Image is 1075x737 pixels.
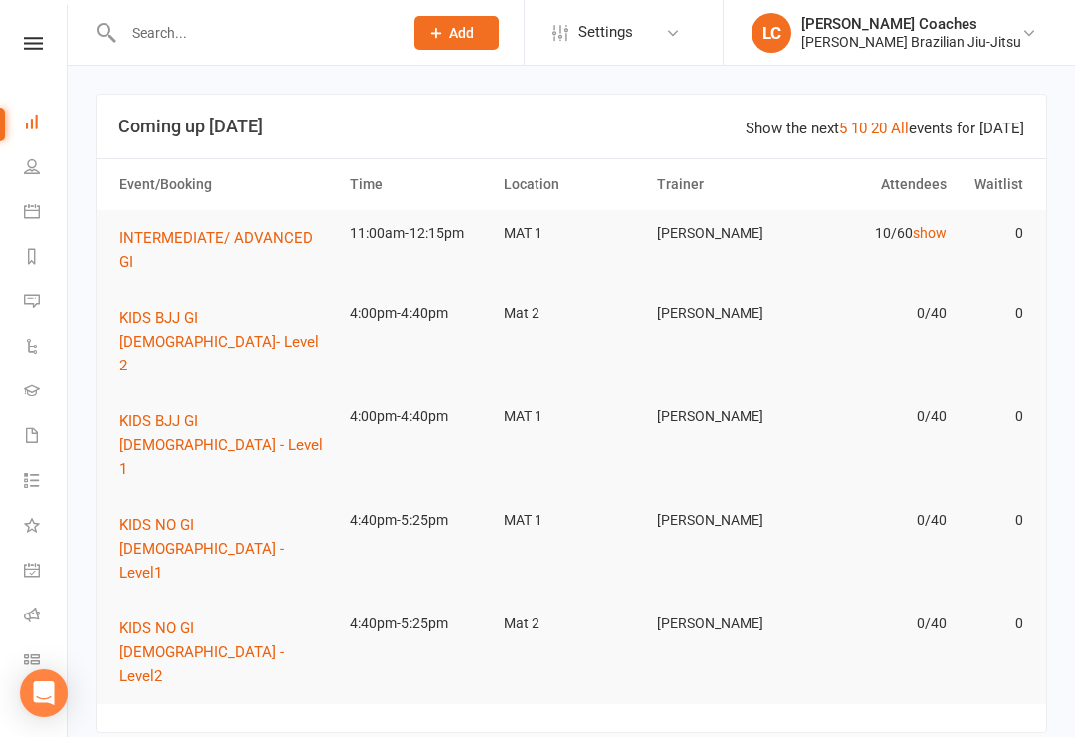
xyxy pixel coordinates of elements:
[341,393,495,440] td: 4:00pm-4:40pm
[119,516,284,582] span: KIDS NO GI [DEMOGRAPHIC_DATA] - Level1
[956,393,1032,440] td: 0
[449,25,474,41] span: Add
[119,309,319,374] span: KIDS BJJ GI [DEMOGRAPHIC_DATA]- Level 2
[746,117,1024,140] div: Show the next events for [DATE]
[24,550,69,595] a: General attendance kiosk mode
[648,601,801,647] td: [PERSON_NAME]
[24,236,69,281] a: Reports
[20,669,68,717] div: Open Intercom Messenger
[956,159,1032,210] th: Waitlist
[801,601,955,647] td: 0/40
[801,497,955,544] td: 0/40
[341,210,495,257] td: 11:00am-12:15pm
[956,601,1032,647] td: 0
[891,120,909,137] a: All
[119,409,332,481] button: KIDS BJJ GI [DEMOGRAPHIC_DATA] - Level 1
[117,19,388,47] input: Search...
[801,210,955,257] td: 10/60
[801,393,955,440] td: 0/40
[801,290,955,337] td: 0/40
[495,210,648,257] td: MAT 1
[801,159,955,210] th: Attendees
[24,146,69,191] a: People
[341,497,495,544] td: 4:40pm-5:25pm
[24,505,69,550] a: What's New
[119,226,332,274] button: INTERMEDIATE/ ADVANCED GI
[24,639,69,684] a: Class kiosk mode
[341,290,495,337] td: 4:00pm-4:40pm
[839,120,847,137] a: 5
[495,497,648,544] td: MAT 1
[495,159,648,210] th: Location
[341,159,495,210] th: Time
[913,225,947,241] a: show
[495,290,648,337] td: Mat 2
[648,210,801,257] td: [PERSON_NAME]
[341,601,495,647] td: 4:40pm-5:25pm
[414,16,499,50] button: Add
[648,393,801,440] td: [PERSON_NAME]
[648,497,801,544] td: [PERSON_NAME]
[956,497,1032,544] td: 0
[495,601,648,647] td: Mat 2
[578,10,633,55] span: Settings
[119,513,332,585] button: KIDS NO GI [DEMOGRAPHIC_DATA] - Level1
[119,229,313,271] span: INTERMEDIATE/ ADVANCED GI
[871,120,887,137] a: 20
[752,13,791,53] div: LC
[956,210,1032,257] td: 0
[119,412,322,478] span: KIDS BJJ GI [DEMOGRAPHIC_DATA] - Level 1
[801,15,1021,33] div: [PERSON_NAME] Coaches
[118,117,1024,136] h3: Coming up [DATE]
[851,120,867,137] a: 10
[110,159,341,210] th: Event/Booking
[24,191,69,236] a: Calendar
[119,616,332,688] button: KIDS NO GI [DEMOGRAPHIC_DATA] - Level2
[801,33,1021,51] div: [PERSON_NAME] Brazilian Jiu-Jitsu
[648,159,801,210] th: Trainer
[119,306,332,377] button: KIDS BJJ GI [DEMOGRAPHIC_DATA]- Level 2
[24,595,69,639] a: Roll call kiosk mode
[119,619,284,685] span: KIDS NO GI [DEMOGRAPHIC_DATA] - Level2
[24,102,69,146] a: Dashboard
[956,290,1032,337] td: 0
[495,393,648,440] td: MAT 1
[648,290,801,337] td: [PERSON_NAME]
